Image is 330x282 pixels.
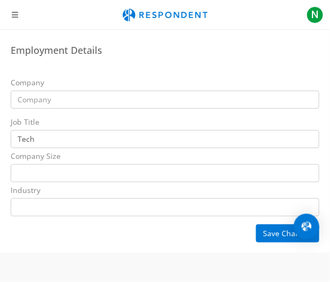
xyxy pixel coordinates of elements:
[11,77,44,88] label: Company
[11,185,40,196] label: Industry
[11,130,319,148] input: Job Title
[116,5,214,25] img: respondent-logo.png
[304,5,326,25] button: N
[11,117,39,127] label: Job Title
[4,4,26,26] button: Open navigation
[294,214,319,239] div: Open Intercom Messenger
[11,151,61,162] label: Company Size
[11,91,319,109] input: Company
[307,6,324,23] span: N
[256,224,319,243] button: Save Changes
[11,45,319,56] h4: Employment Details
